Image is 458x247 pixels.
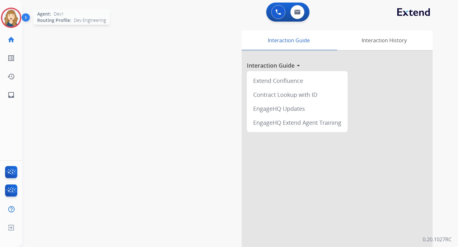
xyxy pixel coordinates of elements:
img: avatar [2,9,20,27]
div: EngageHQ Updates [249,102,345,116]
mat-icon: list_alt [7,54,15,62]
p: 0.20.1027RC [423,236,452,243]
mat-icon: history [7,73,15,80]
mat-icon: home [7,36,15,43]
span: Routing Profile: [37,17,71,23]
div: EngageHQ Extend Agent Training [249,116,345,130]
div: Interaction History [336,30,433,50]
span: Dev Engineering [74,17,106,23]
div: Interaction Guide [242,30,336,50]
div: Extend Confluence [249,74,345,88]
div: Contract Lookup with ID [249,88,345,102]
mat-icon: inbox [7,91,15,99]
span: Dev1 [54,11,64,17]
span: Agent: [37,11,51,17]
